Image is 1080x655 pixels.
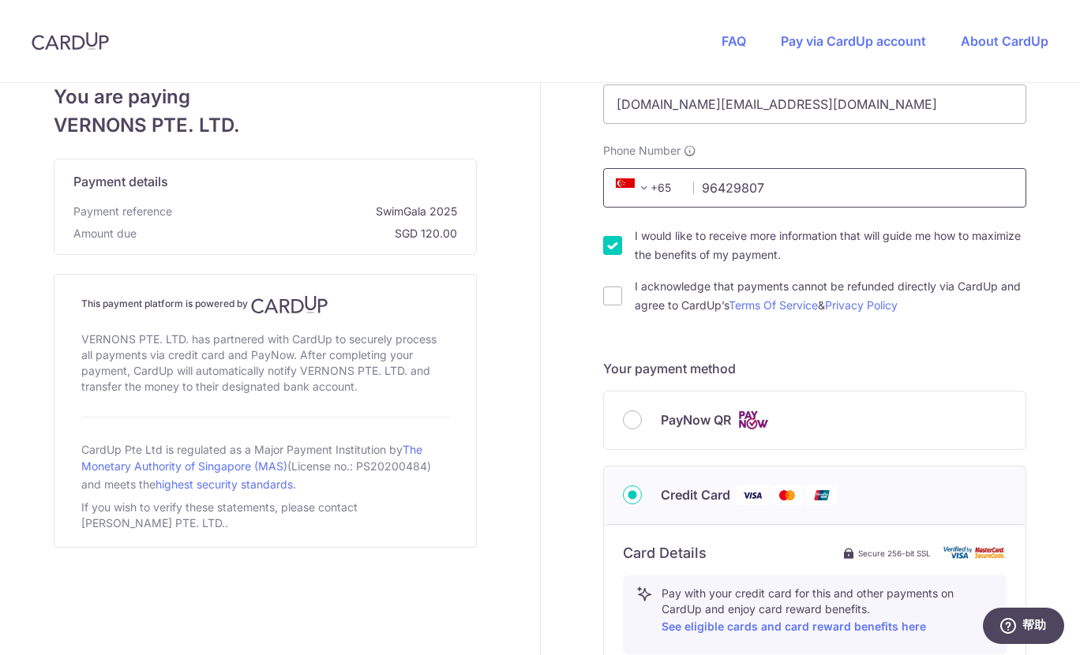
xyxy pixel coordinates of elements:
img: card secure [943,546,1007,560]
img: Union Pay [806,485,838,505]
h6: Card Details [623,544,707,563]
img: CardUp [251,295,328,314]
span: Credit Card [661,485,730,504]
span: Payment reference [73,204,172,219]
div: CardUp Pte Ltd is regulated as a Major Payment Institution by (License no.: PS20200484) and meets... [81,436,449,496]
div: PayNow QR Cards logo [623,410,1007,430]
span: You are paying [54,83,477,111]
span: Phone Number [603,143,681,159]
iframe: 打开一个小组件，您可以在其中找到更多信息 [982,608,1064,647]
span: +65 [616,178,654,197]
label: I would like to receive more information that will guide me how to maximize the benefits of my pa... [635,226,1026,264]
span: Payment details [73,172,168,191]
span: SGD 120.00 [143,226,457,241]
span: Secure 256-bit SSL [858,547,931,560]
label: I acknowledge that payments cannot be refunded directly via CardUp and agree to CardUp’s & [635,277,1026,315]
img: CardUp [32,32,109,51]
div: VERNONS PTE. LTD. has partnered with CardUp to securely process all payments via credit card and ... [81,328,449,398]
img: Mastercard [771,485,803,505]
a: About CardUp [961,33,1048,49]
h5: Your payment method [603,359,1026,378]
span: SwimGala 2025 [178,204,457,219]
img: Cards logo [737,410,769,430]
span: VERNONS PTE. LTD. [54,111,477,140]
a: Pay via CardUp account [781,33,926,49]
a: See eligible cards and card reward benefits here [662,619,926,633]
div: If you wish to verify these statements, please contact [PERSON_NAME] PTE. LTD.. [81,496,449,534]
a: highest security standards [156,477,293,491]
input: Email address [603,84,1026,124]
a: Privacy Policy [825,298,898,312]
p: Pay with your credit card for this and other payments on CardUp and enjoy card reward benefits. [662,586,993,636]
img: Visa [737,485,768,505]
span: +65 [611,178,682,197]
span: PayNow QR [661,410,731,429]
a: Terms Of Service [729,298,818,312]
h4: This payment platform is powered by [81,295,449,314]
span: Amount due [73,226,137,241]
a: FAQ [722,33,746,49]
div: Credit Card Visa Mastercard Union Pay [623,485,1007,505]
